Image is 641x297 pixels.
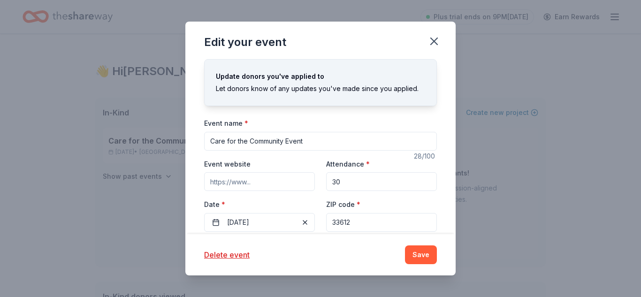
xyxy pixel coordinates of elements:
label: Event website [204,160,251,169]
div: Edit your event [204,35,286,50]
button: Save [405,245,437,264]
label: Attendance [326,160,370,169]
div: 28 /100 [414,151,437,162]
div: Update donors you've applied to [216,71,425,82]
input: https://www... [204,172,315,191]
label: ZIP code [326,200,360,209]
input: Spring Fundraiser [204,132,437,151]
button: Delete event [204,249,250,260]
label: Event name [204,119,248,128]
div: Let donors know of any updates you've made since you applied. [216,83,425,94]
input: 12345 (U.S. only) [326,213,437,232]
input: 20 [326,172,437,191]
label: Date [204,200,315,209]
button: [DATE] [204,213,315,232]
